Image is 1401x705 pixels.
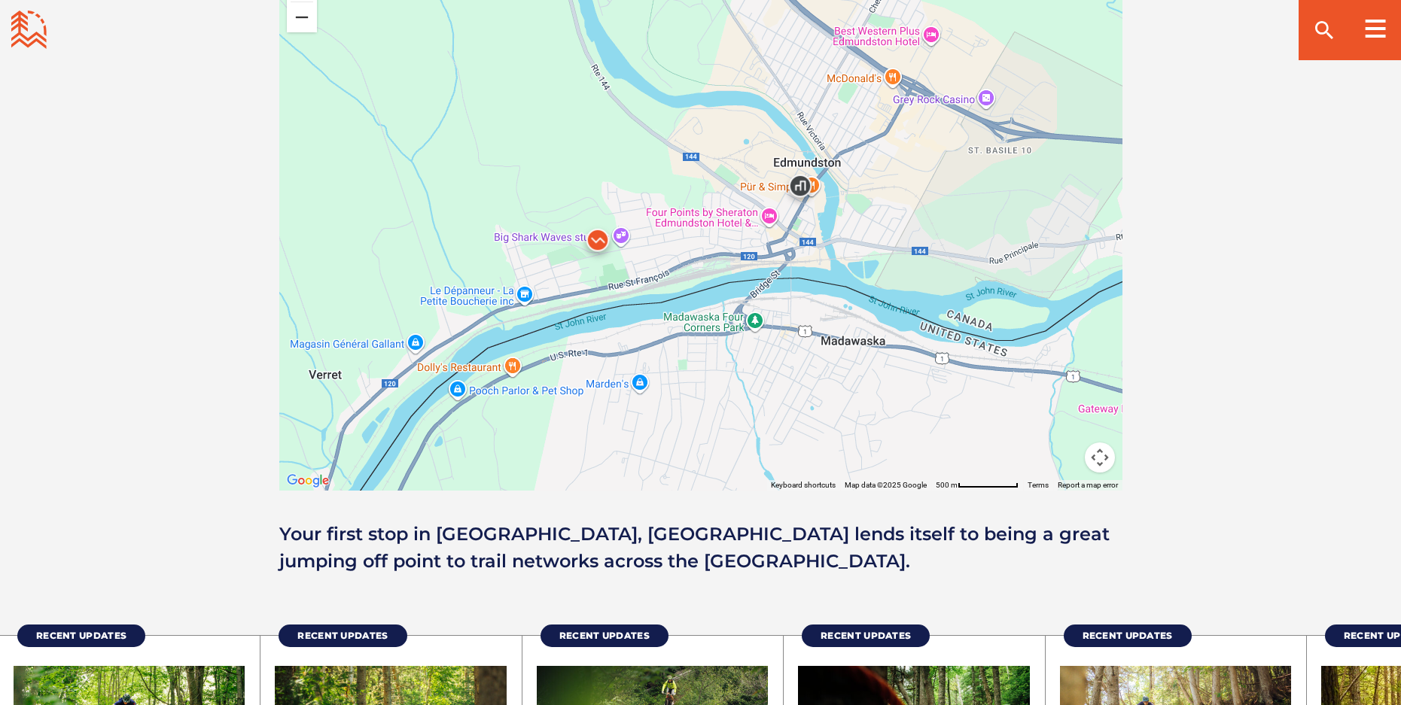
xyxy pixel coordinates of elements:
[279,521,1122,575] p: Your first stop in [GEOGRAPHIC_DATA], [GEOGRAPHIC_DATA] lends itself to being a great jumping off...
[1028,481,1049,489] a: Terms (opens in new tab)
[36,630,126,641] span: Recent Updates
[931,480,1023,491] button: Map Scale: 500 m per 77 pixels
[1083,630,1173,641] span: Recent Updates
[771,480,836,491] button: Keyboard shortcuts
[283,471,333,491] img: Google
[559,630,650,641] span: Recent Updates
[287,2,317,32] button: Zoom out
[1312,18,1336,42] ion-icon: search
[1058,481,1118,489] a: Report a map error
[279,624,407,647] a: Recent Updates
[283,471,333,491] a: Open this area in Google Maps (opens a new window)
[1064,624,1192,647] a: Recent Updates
[845,481,927,489] span: Map data ©2025 Google
[936,481,958,489] span: 500 m
[802,624,930,647] a: Recent Updates
[821,630,911,641] span: Recent Updates
[1085,442,1115,473] button: Map camera controls
[297,630,388,641] span: Recent Updates
[541,624,669,647] a: Recent Updates
[17,624,145,647] a: Recent Updates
